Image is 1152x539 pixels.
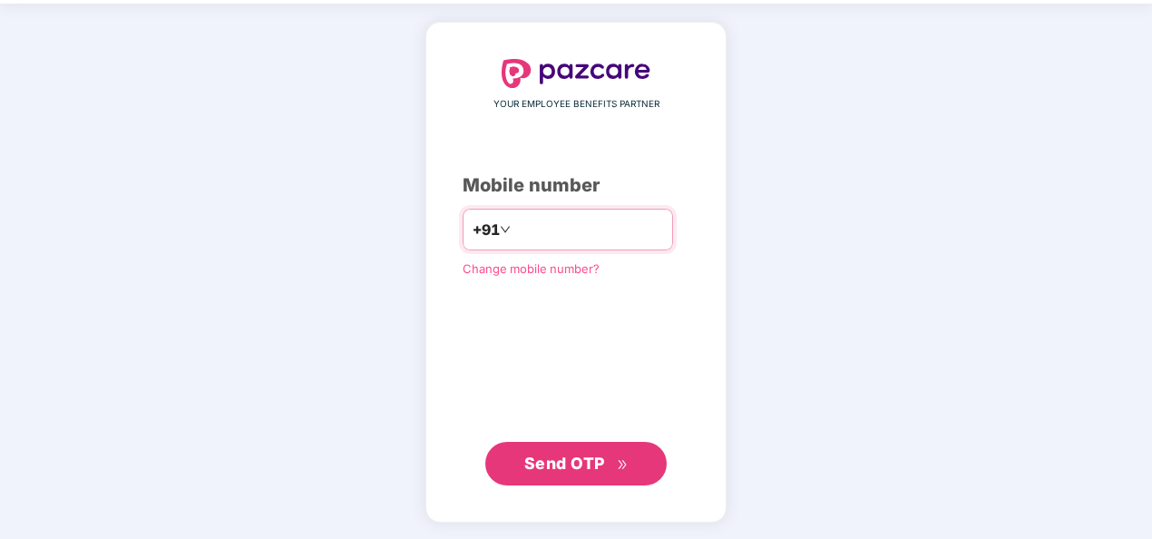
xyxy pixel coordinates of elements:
[500,224,511,235] span: down
[617,459,629,471] span: double-right
[463,261,600,276] a: Change mobile number?
[485,442,667,485] button: Send OTPdouble-right
[493,97,659,112] span: YOUR EMPLOYEE BENEFITS PARTNER
[473,219,500,241] span: +91
[524,454,605,473] span: Send OTP
[502,59,650,88] img: logo
[463,171,689,200] div: Mobile number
